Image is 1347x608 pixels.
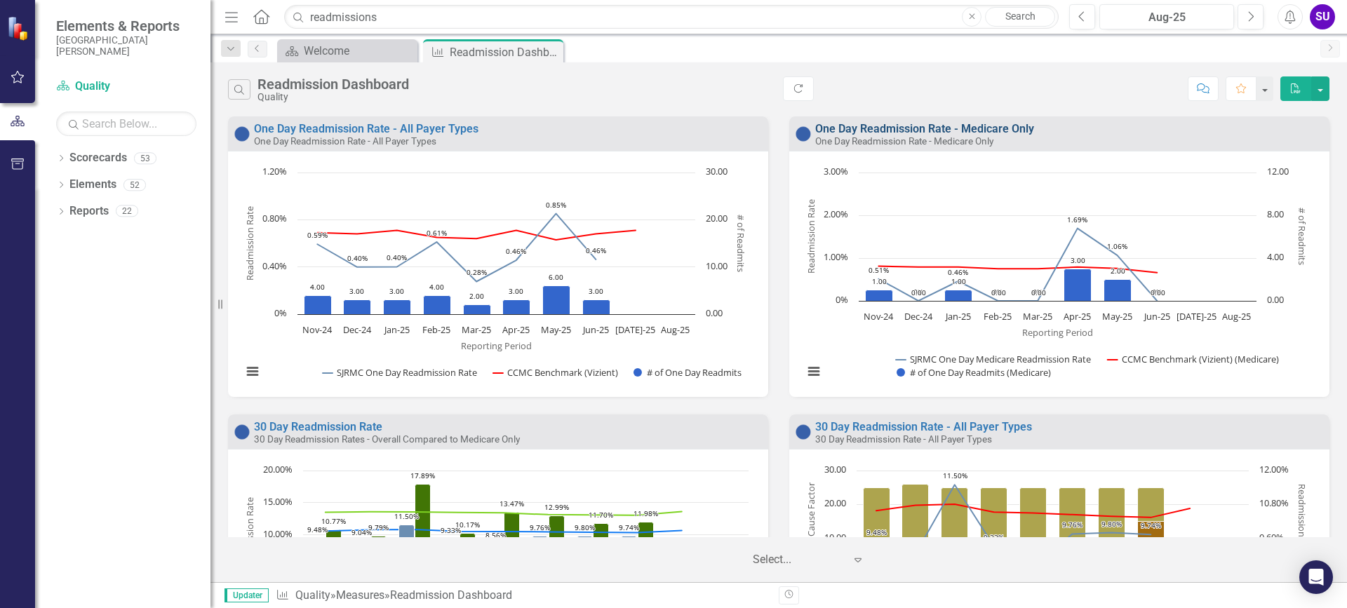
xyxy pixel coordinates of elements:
[706,259,728,272] text: 10.00
[1267,293,1284,306] text: 0.00
[336,588,384,602] a: Measures
[123,179,146,191] div: 52
[1020,487,1047,555] path: Mar-25, 20. Exacerbation of Disease.
[323,366,478,379] button: Show SJRMC One Day Readmission Rate
[1023,310,1052,323] text: Mar-25
[235,165,756,393] svg: Interactive chart
[541,323,571,336] text: May-25
[582,323,609,336] text: Jun-25
[549,272,563,282] text: 6.00
[897,366,1053,379] button: Show # of One Day Readmits (Medicare)
[394,511,419,521] text: 11.50%
[422,323,450,336] text: Feb-25
[69,203,109,219] a: Reports
[368,522,389,532] text: 9.79%
[1141,520,1161,530] text: 9.74%
[274,306,287,319] text: 0%
[467,267,487,277] text: 0.28%
[415,484,431,599] path: Jan-25, 17.88990826. SJRMC 30 Day Readmission Rate (Medicare).
[263,527,293,540] text: 10.00%
[948,267,968,277] text: 0.46%
[347,253,368,263] text: 0.40%
[577,536,593,599] path: May-25, 9.80113636. SJRMC 30 Day Readmission Rate.
[991,288,1006,297] text: 0.00
[235,165,761,393] div: Chart. Highcharts interactive chart.
[257,92,409,102] div: Quality
[56,18,196,34] span: Elements & Reports
[805,482,817,560] text: # per Cause Factor
[383,323,410,336] text: Jan-25
[824,165,848,177] text: 3.00%
[1111,266,1125,276] text: 2.00
[234,126,250,142] img: No Information
[1099,487,1125,545] path: May-25, 17. Exacerbation of Disease.
[589,510,613,520] text: 11.70%
[985,7,1055,27] a: Search
[795,126,812,142] img: No Information
[546,200,566,210] text: 0.85%
[384,299,411,314] path: Jan-25, 3. # of One Day Readmits.
[1310,4,1335,29] button: SU
[323,508,685,518] g: CCMC Benchmark (Vizient) (Medicare), series 4 of 4. Line with 10 data points.
[943,471,967,480] text: 11.50%
[1151,288,1165,297] text: 0.00
[263,495,293,508] text: 15.00%
[583,299,610,314] path: Jun-25, 3. # of One Day Readmits.
[586,245,606,255] text: 0.46%
[56,34,196,58] small: [GEOGRAPHIC_DATA][PERSON_NAME]
[1107,241,1127,251] text: 1.06%
[349,286,364,296] text: 3.00
[281,42,414,60] a: Welcome
[1104,9,1229,26] div: Aug-25
[243,362,262,381] button: View chart menu, Chart
[1099,4,1234,29] button: Aug-25
[1143,310,1170,323] text: Jun-25
[815,433,992,445] small: 30 Day Readmission Rate - All Payer Types
[429,282,444,292] text: 4.00
[981,487,1007,548] path: Feb-25, 18. Exacerbation of Disease.
[864,471,1231,555] g: Exacerbation of Disease, series 3 of 7. Bar series with 10 bars. Y axis, # per Cause Factor.
[276,588,768,604] div: » »
[262,259,287,272] text: 0.40%
[1033,287,1043,297] text: 0%
[1267,208,1284,220] text: 8.00
[493,366,618,379] button: Show CCMC Benchmark (Vizient)
[1152,287,1162,297] text: 0%
[904,310,933,323] text: Dec-24
[502,323,530,336] text: Apr-25
[307,525,328,534] text: 9.48%
[824,463,846,475] text: 30.00
[944,310,971,323] text: Jan-25
[399,525,415,599] path: Jan-25, 11.4973262. SJRMC 30 Day Readmission Rate.
[254,122,478,135] a: One Day Readmission Rate - All Payer Types
[824,496,846,509] text: 20.00
[1259,496,1289,509] text: 10.80%
[7,16,32,41] img: ClearPoint Strategy
[343,323,372,336] text: Dec-24
[836,293,848,306] text: 0%
[896,353,1093,365] button: Show SJRMC One Day Medicare Readmission Rate
[873,501,1193,520] g: CCMC Benchmark (Vizient), series 2 of 7. Line with 10 data points. Y axis, Readmission Rate.
[56,79,196,95] a: Quality
[1296,484,1308,558] text: Readmission Rate
[1267,165,1289,177] text: 12.00
[634,366,743,379] button: Show # of One Day Readmits
[462,323,491,336] text: Mar-25
[1222,310,1251,323] text: Aug-25
[509,286,523,296] text: 3.00
[1138,521,1165,548] path: Jun-25, 8. Non-Adherence to Treatment Plan.
[69,177,116,193] a: Elements
[424,295,451,314] path: Feb-25, 4. # of One Day Readmits.
[387,252,407,262] text: 0.40%
[1022,326,1093,339] text: Reporting Period
[735,215,747,272] text: # of Readmits
[869,265,889,275] text: 0.51%
[1108,353,1279,365] button: Show CCMC Benchmark (Vizient) (Medicare)
[864,487,890,538] path: Nov-24, 15. Exacerbation of Disease.
[1071,255,1085,265] text: 3.00
[864,310,894,323] text: Nov-24
[254,433,520,445] small: 30 Day Readmission Rates - Overall Compared to Medicare Only
[815,135,993,147] small: One Day Readmission Rate - Medicare Only
[351,527,372,537] text: 9.04%
[69,150,127,166] a: Scorecards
